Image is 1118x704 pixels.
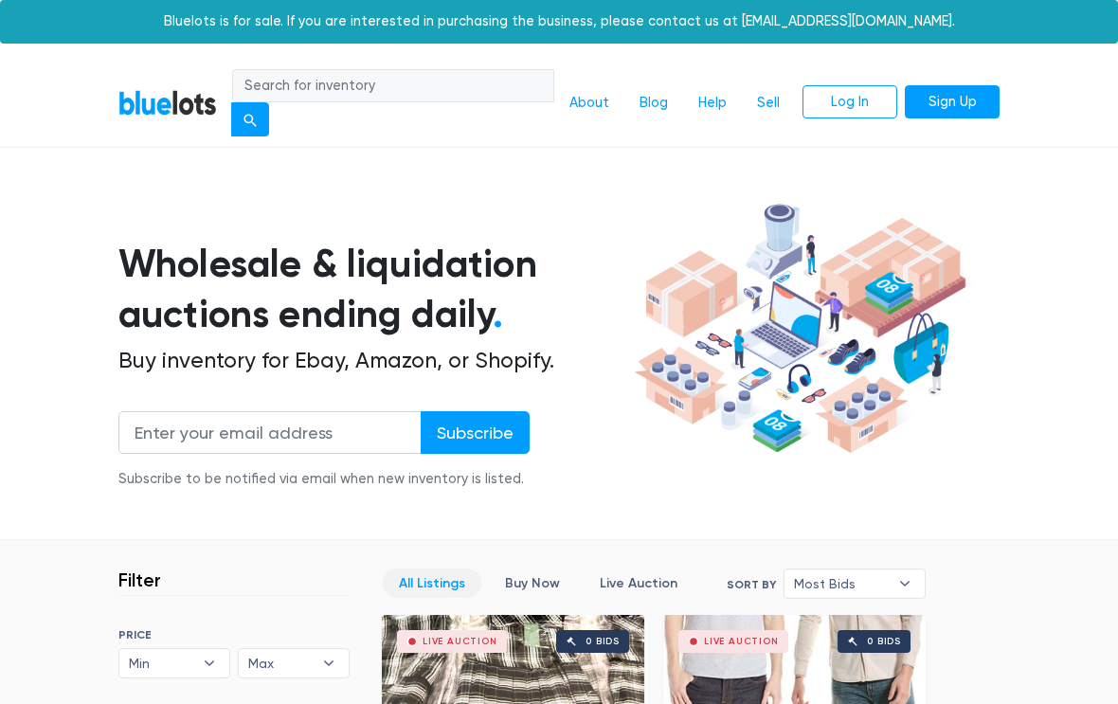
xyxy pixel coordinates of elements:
a: Buy Now [489,569,576,598]
label: Sort By [727,576,776,593]
div: 0 bids [867,637,901,646]
a: Log In [802,85,897,119]
div: Subscribe to be notified via email when new inventory is listed. [118,469,530,490]
a: All Listings [383,569,481,598]
span: Max [248,649,313,677]
b: ▾ [885,569,925,598]
input: Enter your email address [118,411,422,454]
a: About [554,85,624,121]
a: BlueLots [118,89,217,117]
h6: PRICE [118,628,350,641]
span: Most Bids [794,569,889,598]
a: Sign Up [905,85,1000,119]
a: Blog [624,85,683,121]
div: Live Auction [423,637,497,646]
span: Min [129,649,193,677]
a: Sell [742,85,795,121]
h2: Buy inventory for Ebay, Amazon, or Shopify. [118,348,629,374]
b: ▾ [189,649,229,677]
div: Live Auction [704,637,779,646]
a: Help [683,85,742,121]
h3: Filter [118,569,161,591]
h1: Wholesale & liquidation auctions ending daily [118,239,629,339]
input: Subscribe [421,411,530,454]
img: hero-ee84e7d0318cb26816c560f6b4441b76977f77a177738b4e94f68c95b2b83dbb.png [629,197,971,460]
a: Live Auction [584,569,694,598]
input: Search for inventory [232,69,554,103]
span: . [493,291,503,337]
div: 0 bids [586,637,620,646]
b: ▾ [309,649,349,677]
